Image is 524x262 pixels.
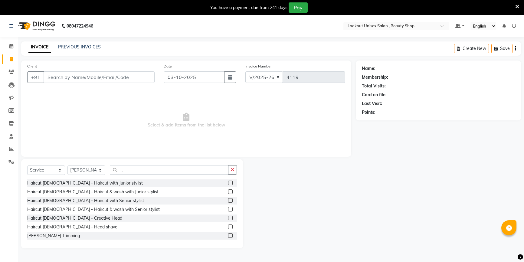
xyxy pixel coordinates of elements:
[491,44,513,53] button: Save
[44,71,155,83] input: Search by Name/Mobile/Email/Code
[27,224,117,230] div: Haircut [DEMOGRAPHIC_DATA] - Head shave
[362,92,387,98] div: Card on file:
[27,189,159,195] div: Haircut [DEMOGRAPHIC_DATA] - Haircut & wash with Junior stylist
[67,18,93,34] b: 08047224946
[27,71,44,83] button: +91
[362,83,386,89] div: Total Visits:
[164,64,172,69] label: Date
[27,233,80,239] div: [PERSON_NAME] Trimming
[28,42,51,53] a: INVOICE
[58,44,101,50] a: PREVIOUS INVOICES
[362,100,382,107] div: Last Visit:
[245,64,272,69] label: Invoice Number
[499,238,518,256] iframe: chat widget
[27,215,122,221] div: Haircut [DEMOGRAPHIC_DATA] - Creative Head
[362,65,375,72] div: Name:
[454,44,489,53] button: Create New
[27,90,345,151] span: Select & add items from the list below
[27,180,143,186] div: Haircut [DEMOGRAPHIC_DATA] - Haircut with Junior stylist
[15,18,57,34] img: logo
[27,198,144,204] div: Haircut [DEMOGRAPHIC_DATA] - Haircut with Senior stylist
[362,109,375,116] div: Points:
[210,5,287,11] div: You have a payment due from 241 days
[27,64,37,69] label: Client
[110,165,228,175] input: Search or Scan
[289,2,308,13] button: Pay
[362,74,388,80] div: Membership:
[27,206,160,213] div: Haircut [DEMOGRAPHIC_DATA] - Haircut & wash with Senior stylist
